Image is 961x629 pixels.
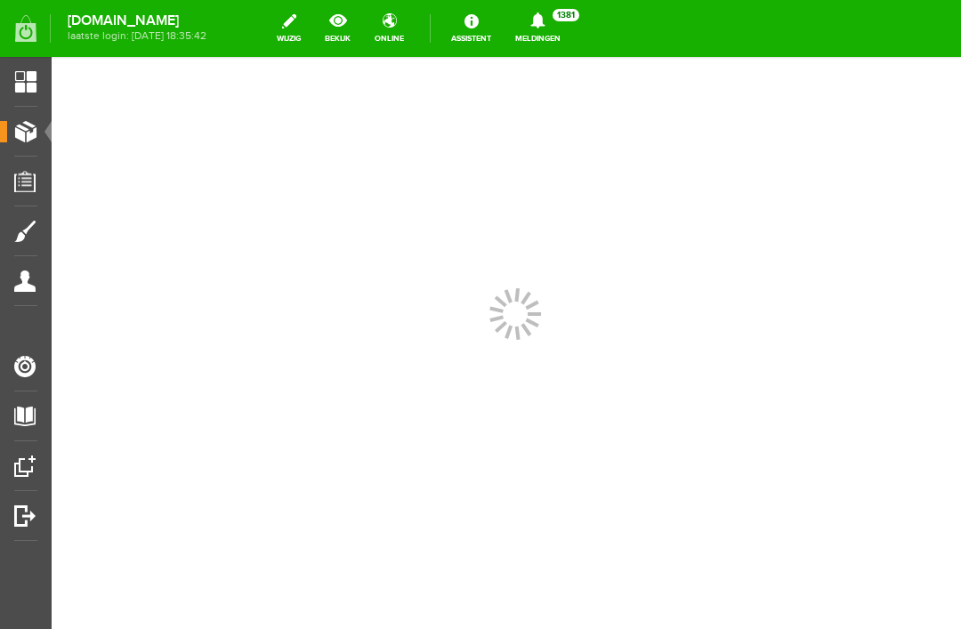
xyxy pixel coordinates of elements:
[553,9,579,21] span: 1381
[505,9,571,48] a: Meldingen1381
[314,9,361,48] a: bekijk
[364,9,415,48] a: online
[68,31,206,41] span: laatste login: [DATE] 18:35:42
[440,9,502,48] a: Assistent
[68,16,206,26] strong: [DOMAIN_NAME]
[266,9,311,48] a: wijzig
